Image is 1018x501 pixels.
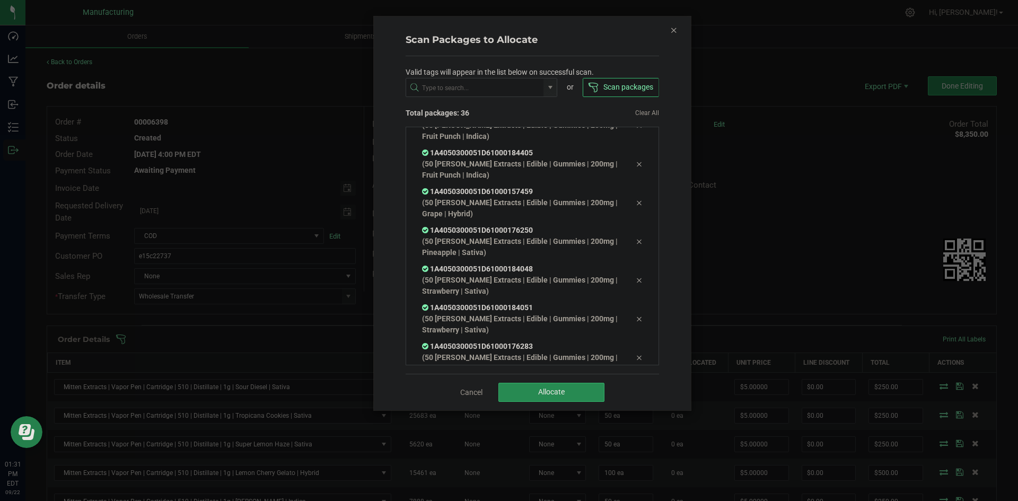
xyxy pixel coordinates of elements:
h4: Scan Packages to Allocate [406,33,659,47]
div: or [557,82,583,93]
p: (50 [PERSON_NAME] Extracts | Edible | Gummies | 200mg | Pineapple | Sativa) [422,352,620,374]
p: (50 [PERSON_NAME] Extracts | Edible | Gummies | 200mg | Strawberry | Sativa) [422,275,620,297]
span: In Sync [422,303,430,312]
button: Allocate [498,383,604,402]
button: Close [670,23,678,36]
p: (50 [PERSON_NAME] Extracts | Edible | Gummies | 200mg | Pineapple | Sativa) [422,236,620,258]
iframe: Resource center [11,416,42,448]
span: In Sync [422,342,430,350]
div: Remove tag [628,351,650,364]
span: 1A4050300051D61000184405 [422,148,533,157]
div: Remove tag [628,196,650,209]
div: Remove tag [628,312,650,325]
a: Cancel [460,387,482,398]
div: Remove tag [628,235,650,248]
input: NO DATA FOUND [406,78,544,98]
span: 1A4050300051D61000184051 [422,303,533,312]
span: 1A4050300051D61000184048 [422,265,533,273]
span: In Sync [422,226,430,234]
span: 1A4050300051D61000157459 [422,187,533,196]
button: Scan packages [583,78,659,97]
p: (50 [PERSON_NAME] Extracts | Edible | Gummies | 200mg | Fruit Punch | Indica) [422,159,620,181]
span: Valid tags will appear in the list below on successful scan. [406,67,594,78]
span: In Sync [422,148,430,157]
span: Total packages: 36 [406,108,532,119]
div: Remove tag [628,274,650,286]
p: (50 [PERSON_NAME] Extracts | Edible | Gummies | 200mg | Strawberry | Sativa) [422,313,620,336]
a: Clear All [635,109,659,118]
span: 1A4050300051D61000176250 [422,226,533,234]
p: (50 [PERSON_NAME] Extracts | Edible | Gummies | 200mg | Grape | Hybrid) [422,197,620,219]
span: Allocate [538,388,565,396]
span: In Sync [422,187,430,196]
div: Remove tag [628,157,650,170]
span: 1A4050300051D61000176283 [422,342,533,350]
p: (50 [PERSON_NAME] Extracts | Edible | Gummies | 200mg | Fruit Punch | Indica) [422,120,620,142]
span: In Sync [422,265,430,273]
